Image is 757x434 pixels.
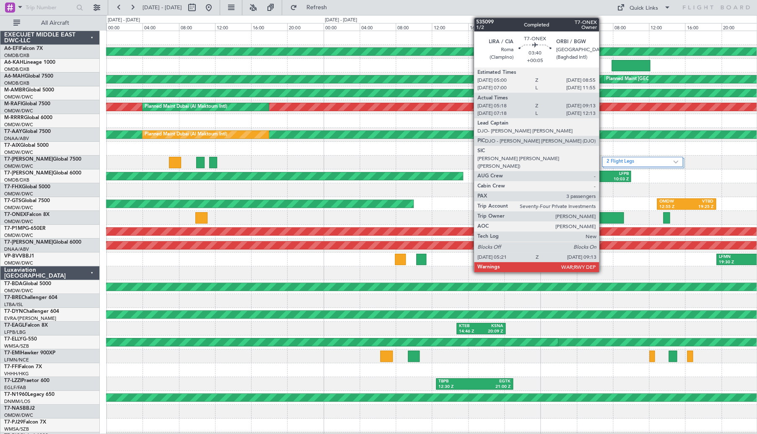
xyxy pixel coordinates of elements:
a: M-RRRRGlobal 6000 [4,115,52,120]
a: DNAA/ABV [4,135,29,142]
span: T7-BDA [4,281,23,286]
a: A6-EFIFalcon 7X [4,46,43,51]
a: T7-FFIFalcon 7X [4,364,42,369]
span: T7-NAS [4,406,23,411]
a: T7-N1960Legacy 650 [4,392,54,397]
a: T7-AAYGlobal 7500 [4,129,51,134]
span: T7-P1MP [4,226,25,231]
a: T7-[PERSON_NAME]Global 7500 [4,157,81,162]
span: T7-[PERSON_NAME] [4,171,53,176]
a: T7-BREChallenger 604 [4,295,57,300]
span: [DATE] - [DATE] [143,4,182,11]
span: T7-ONEX [4,212,26,217]
a: T7-P1MPG-650ER [4,226,46,231]
a: DNMM/LOS [4,398,30,405]
span: T7-FHX [4,185,22,190]
button: Refresh [286,1,337,14]
span: M-AMBR [4,88,26,93]
span: T7-EMI [4,351,21,356]
div: LFPB [599,171,628,177]
span: T7-N1960 [4,392,28,397]
a: OMDW/DWC [4,191,33,197]
label: 2 Flight Legs [607,159,673,166]
span: T7-DYN [4,309,23,314]
div: 04:00 [143,23,179,31]
a: OMDB/DXB [4,177,29,183]
div: OMDW [659,199,686,205]
a: T7-PJ29Falcon 7X [4,420,46,425]
a: A6-KAHLineage 1000 [4,60,55,65]
div: [DATE] - [DATE] [542,17,574,24]
span: Refresh [299,5,334,10]
a: OMDB/DXB [4,80,29,86]
div: 00:00 [106,23,143,31]
a: EVRA/[PERSON_NAME] [4,315,56,322]
div: 08:00 [179,23,215,31]
span: VP-BVV [4,254,22,259]
div: [DATE] - [DATE] [108,17,140,24]
a: T7-GTSGlobal 7500 [4,198,50,203]
div: Planned Maint Dubai (Al Maktoum Intl) [145,101,227,113]
div: 12:55 Z [659,204,686,210]
a: T7-ELLYG-550 [4,337,37,342]
div: OMDB [569,171,599,177]
div: 04:00 [360,23,396,31]
div: 20:00 [287,23,323,31]
span: T7-[PERSON_NAME] [4,157,53,162]
a: OMDW/DWC [4,122,33,128]
a: OMDW/DWC [4,260,33,266]
div: 12:00 [649,23,685,31]
a: OMDW/DWC [4,108,33,114]
a: OMDW/DWC [4,218,33,225]
a: WMSA/SZB [4,343,29,349]
span: All Aircraft [22,20,88,26]
div: VTBD [686,199,713,205]
a: T7-NASBBJ2 [4,406,35,411]
div: LFMN [719,254,747,260]
span: A6-EFI [4,46,20,51]
a: DNAA/ABV [4,246,29,252]
div: Quick Links [630,4,658,13]
div: 10:03 Z [599,177,628,182]
div: 19:25 Z [686,204,713,210]
a: OMDW/DWC [4,205,33,211]
a: VHHH/HKG [4,371,29,377]
a: T7-LZZIPraetor 600 [4,378,49,383]
div: EGTK [474,379,511,385]
div: 08:00 [613,23,649,31]
a: A6-MAHGlobal 7500 [4,74,53,79]
span: T7-ELLY [4,337,23,342]
a: LTBA/ISL [4,301,23,308]
div: 14:46 Z [459,329,481,335]
a: LFPB/LBG [4,329,26,335]
span: T7-GTS [4,198,21,203]
a: T7-[PERSON_NAME]Global 6000 [4,240,81,245]
a: T7-EMIHawker 900XP [4,351,55,356]
span: T7-AIX [4,143,20,148]
div: KTEB [459,323,481,329]
div: Planned Maint [GEOGRAPHIC_DATA] ([GEOGRAPHIC_DATA] Intl) [606,73,746,86]
a: OMDB/DXB [4,66,29,73]
div: 16:00 [251,23,287,31]
a: T7-FHXGlobal 5000 [4,185,50,190]
a: OMDW/DWC [4,94,33,100]
a: OMDW/DWC [4,412,33,418]
div: 00:00 [540,23,576,31]
img: arrow-gray.svg [673,160,678,164]
span: T7-EAGL [4,323,25,328]
a: VP-BVVBBJ1 [4,254,34,259]
a: T7-AIXGlobal 5000 [4,143,49,148]
div: 00:00 [324,23,360,31]
a: OMDW/DWC [4,288,33,294]
a: T7-EAGLFalcon 8X [4,323,48,328]
div: 02:55 Z [569,177,599,182]
span: T7-PJ29 [4,420,23,425]
a: OMDW/DWC [4,149,33,156]
div: 16:00 [468,23,504,31]
span: T7-AAY [4,129,22,134]
a: LFMN/NCE [4,357,29,363]
div: 16:00 [685,23,721,31]
a: T7-DYNChallenger 604 [4,309,59,314]
input: Trip Number [26,1,74,14]
div: 08:00 [396,23,432,31]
